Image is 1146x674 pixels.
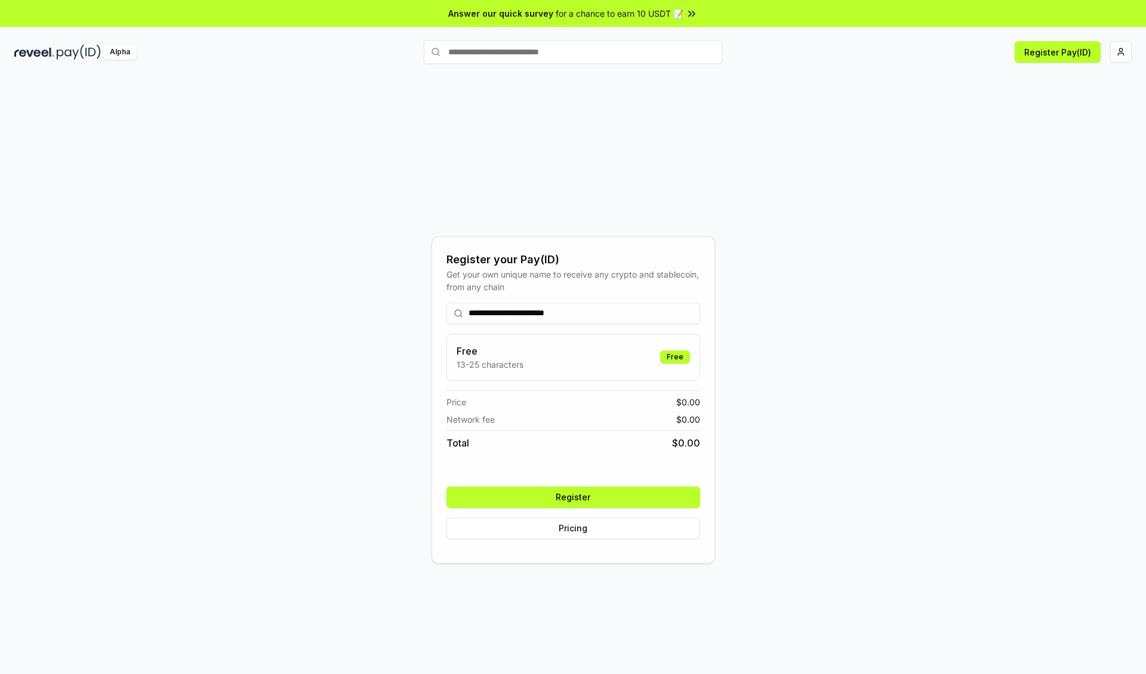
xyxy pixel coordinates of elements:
[556,7,683,20] span: for a chance to earn 10 USDT 📝
[676,413,700,426] span: $ 0.00
[446,518,700,539] button: Pricing
[446,251,700,268] div: Register your Pay(ID)
[103,45,137,60] div: Alpha
[446,487,700,508] button: Register
[14,45,54,60] img: reveel_dark
[446,436,469,450] span: Total
[457,358,523,371] p: 13-25 characters
[1015,41,1101,63] button: Register Pay(ID)
[672,436,700,450] span: $ 0.00
[457,344,523,358] h3: Free
[57,45,101,60] img: pay_id
[446,396,466,408] span: Price
[676,396,700,408] span: $ 0.00
[446,268,700,293] div: Get your own unique name to receive any crypto and stablecoin, from any chain
[660,350,690,364] div: Free
[446,413,495,426] span: Network fee
[448,7,553,20] span: Answer our quick survey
